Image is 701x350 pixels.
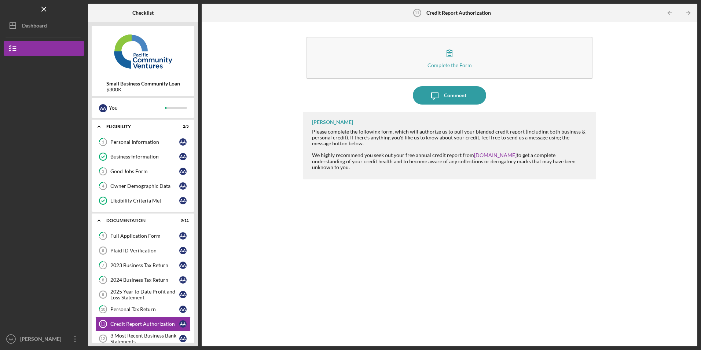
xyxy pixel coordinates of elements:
[102,184,104,189] tspan: 4
[179,168,187,175] div: A A
[100,336,105,341] tspan: 12
[106,124,170,129] div: Eligibility
[179,197,187,204] div: A A
[95,302,191,317] a: 10Personal Tax ReturnAA
[110,168,179,174] div: Good Jobs Form
[95,273,191,287] a: 82024 Business Tax ReturnAA
[179,182,187,190] div: A A
[99,104,107,112] div: A A
[102,278,104,282] tspan: 8
[4,18,84,33] button: Dashboard
[474,152,517,158] a: [DOMAIN_NAME]
[179,232,187,240] div: A A
[106,87,180,92] div: $300K
[101,307,106,312] tspan: 10
[179,247,187,254] div: A A
[415,11,419,15] tspan: 11
[102,263,104,268] tspan: 7
[102,292,104,297] tspan: 9
[95,135,191,149] a: 1Personal InformationAA
[95,243,191,258] a: 6Plaid ID VerificationAA
[95,149,191,164] a: Business InformationAA
[179,138,187,146] div: A A
[179,262,187,269] div: A A
[176,218,189,223] div: 0 / 11
[110,183,179,189] div: Owner Demographic Data
[110,139,179,145] div: Personal Information
[179,306,187,313] div: A A
[179,276,187,284] div: A A
[95,331,191,346] a: 123 Most Recent Business Bank StatementsAA
[95,164,191,179] a: 3Good Jobs FormAA
[179,291,187,298] div: A A
[106,218,170,223] div: Documentation
[100,322,105,326] tspan: 11
[9,337,14,341] text: AA
[95,179,191,193] a: 4Owner Demographic DataAA
[106,81,180,87] b: Small Business Community Loan
[102,169,104,174] tspan: 3
[110,198,179,204] div: Eligibility Criteria Met
[110,154,179,160] div: Business Information
[179,335,187,342] div: A A
[307,37,592,79] button: Complete the Form
[102,248,104,253] tspan: 6
[92,29,194,73] img: Product logo
[95,317,191,331] a: 11Credit Report AuthorizationAA
[110,306,179,312] div: Personal Tax Return
[95,229,191,243] a: 5Full Application FormAA
[179,153,187,160] div: A A
[426,10,491,16] b: Credit Report Authorization
[95,258,191,273] a: 72023 Business Tax ReturnAA
[102,234,104,238] tspan: 5
[110,321,179,327] div: Credit Report Authorization
[95,287,191,302] a: 92025 Year to Date Profit and Loss StatementAA
[22,18,47,35] div: Dashboard
[4,332,84,346] button: AA[PERSON_NAME]
[312,119,353,125] div: [PERSON_NAME]
[110,262,179,268] div: 2023 Business Tax Return
[176,124,189,129] div: 2 / 5
[312,129,588,170] div: Please complete the following form, which will authorize us to pull your blended credit report (i...
[95,193,191,208] a: Eligibility Criteria MetAA
[110,277,179,283] div: 2024 Business Tax Return
[444,86,466,105] div: Comment
[132,10,154,16] b: Checklist
[102,140,104,145] tspan: 1
[427,62,472,68] div: Complete the Form
[110,248,179,254] div: Plaid ID Verification
[110,289,179,300] div: 2025 Year to Date Profit and Loss Statement
[110,333,179,344] div: 3 Most Recent Business Bank Statements
[413,86,486,105] button: Comment
[179,320,187,328] div: A A
[18,332,66,348] div: [PERSON_NAME]
[110,233,179,239] div: Full Application Form
[109,102,165,114] div: You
